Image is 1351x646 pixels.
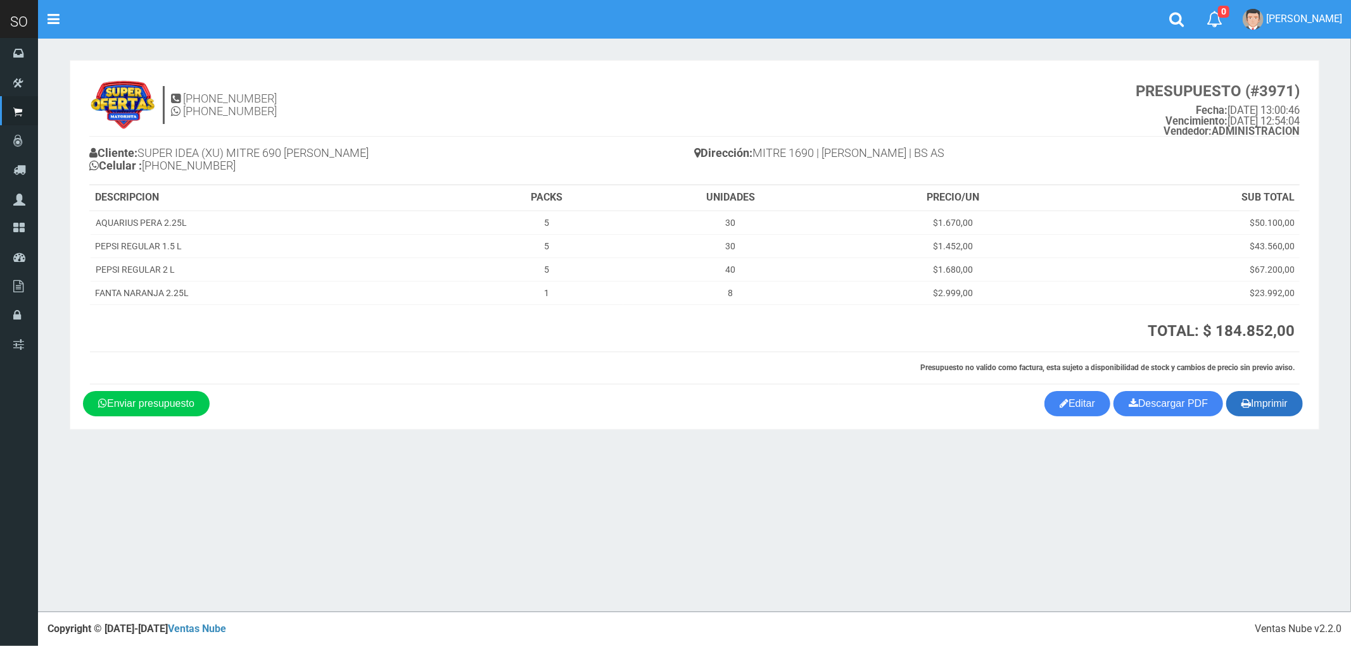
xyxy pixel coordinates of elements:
[89,146,137,159] b: Cliente:
[1148,322,1295,340] strong: TOTAL: $ 184.852,00
[1243,9,1264,30] img: User Image
[1164,125,1300,137] b: ADMINISTRACION
[90,235,470,258] td: PEPSI REGULAR 1.5 L
[171,92,277,118] h4: [PHONE_NUMBER] [PHONE_NUMBER]
[90,282,470,305] td: FANTA NARANJA 2.25L
[83,391,210,416] a: Enviar presupuesto
[1044,391,1110,416] a: Editar
[1255,622,1341,637] div: Ventas Nube v2.2.0
[623,235,839,258] td: 30
[1136,83,1300,137] small: [DATE] 13:00:46 [DATE] 12:54:04
[470,282,623,305] td: 1
[90,258,470,282] td: PEPSI REGULAR 2 L
[839,211,1068,235] td: $1.670,00
[623,185,839,211] th: UNIDADES
[48,623,226,635] strong: Copyright © [DATE]-[DATE]
[1068,258,1300,282] td: $67.200,00
[695,146,753,159] b: Dirección:
[89,144,695,178] h4: SUPER IDEA (XU) MITRE 690 [PERSON_NAME] [PHONE_NUMBER]
[839,235,1068,258] td: $1.452,00
[90,211,470,235] td: AQUARIUS PERA 2.25L
[623,258,839,282] td: 40
[89,159,142,172] b: Celular :
[470,211,623,235] td: 5
[623,211,839,235] td: 30
[90,185,470,211] th: DESCRIPCION
[1068,185,1300,211] th: SUB TOTAL
[1068,235,1300,258] td: $43.560,00
[1164,125,1212,137] strong: Vendedor:
[623,282,839,305] td: 8
[839,185,1068,211] th: PRECIO/UN
[470,235,623,258] td: 5
[1165,115,1227,127] strong: Vencimiento:
[1266,13,1342,25] span: [PERSON_NAME]
[1068,211,1300,235] td: $50.100,00
[1113,391,1223,416] a: Descargar PDF
[470,258,623,282] td: 5
[1196,104,1227,116] strong: Fecha:
[1218,6,1229,18] span: 0
[695,144,1300,166] h4: MITRE 1690 | [PERSON_NAME] | BS AS
[470,185,623,211] th: PACKS
[1068,282,1300,305] td: $23.992,00
[168,623,226,635] a: Ventas Nube
[1226,391,1303,416] button: Imprimir
[839,282,1068,305] td: $2.999,00
[920,363,1295,372] strong: Presupuesto no valido como factura, esta sujeto a disponibilidad de stock y cambios de precio sin...
[89,80,156,130] img: 9k=
[1136,82,1300,100] strong: PRESUPUESTO (#3971)
[839,258,1068,282] td: $1.680,00
[107,398,194,409] span: Enviar presupuesto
